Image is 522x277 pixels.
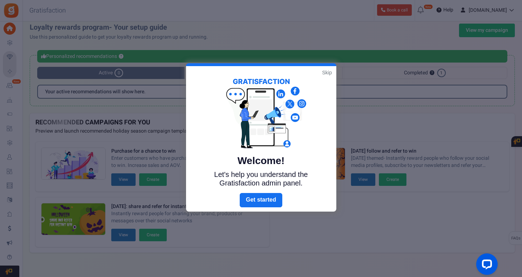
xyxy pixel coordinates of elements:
[240,193,282,207] a: Next
[202,170,320,187] p: Let's help you understand the Gratisfaction admin panel.
[322,69,332,76] a: Skip
[202,155,320,167] h5: Welcome!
